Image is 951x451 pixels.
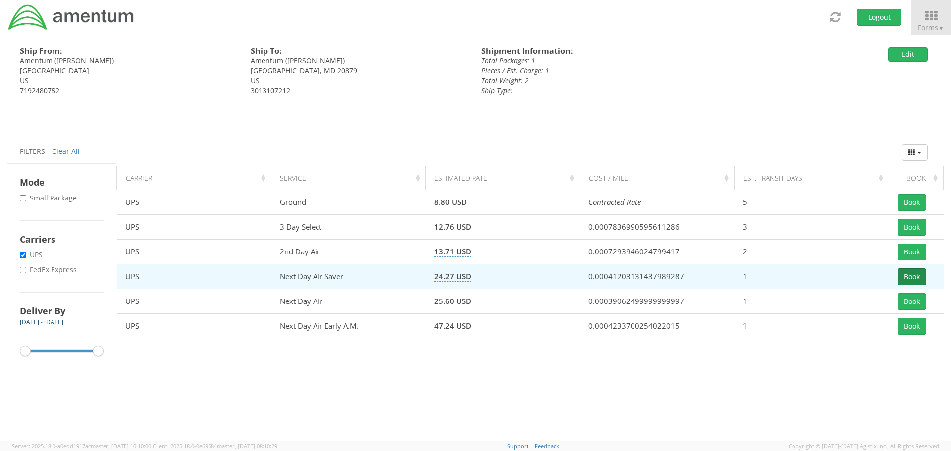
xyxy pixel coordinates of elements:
button: Book [898,194,926,211]
td: UPS [117,314,271,339]
div: Carrier [126,173,268,183]
button: Columns [902,144,928,161]
button: Book [898,318,926,335]
span: Copyright © [DATE]-[DATE] Agistix Inc., All Rights Reserved [789,442,939,450]
h4: Ship To: [251,47,467,56]
td: 0.00039062499999999997 [580,289,735,314]
span: Client: 2025.18.0-0e69584 [153,442,277,450]
td: UPS [117,190,271,215]
button: Book [898,293,926,310]
div: Service [280,173,422,183]
button: Book [898,219,926,236]
i: Contracted Rate [588,197,641,207]
div: Ship Type: [481,86,774,96]
div: 7192480752 [20,86,236,96]
div: Total Weight: 2 [481,76,774,86]
td: UPS [117,215,271,240]
span: 13.71 USD [434,247,471,257]
h4: Carriers [20,233,104,245]
div: Amentum ([PERSON_NAME]) [20,56,236,66]
span: 12.76 USD [434,222,471,232]
button: Edit [888,47,928,62]
div: Amentum ([PERSON_NAME]) [251,56,467,66]
h4: Ship From: [20,47,236,56]
td: UPS [117,264,271,289]
td: Next Day Air [271,289,425,314]
td: 5 [735,190,889,215]
a: Support [507,442,528,450]
td: 3 [735,215,889,240]
div: Est. Transit Days [743,173,886,183]
input: Small Package [20,195,26,201]
span: Forms [918,23,944,32]
div: Estimated Rate [434,173,577,183]
label: Small Package [20,193,79,203]
div: 3013107212 [251,86,467,96]
td: 0.0007293946024799417 [580,240,735,264]
input: UPS [20,252,26,258]
h4: Deliver By [20,305,104,317]
h4: Mode [20,176,104,188]
span: 8.80 USD [434,197,467,207]
td: 2nd Day Air [271,240,425,264]
span: master, [DATE] 10:10:00 [91,442,151,450]
td: 0.0004233700254022015 [580,314,735,339]
td: Next Day Air Early A.M. [271,314,425,339]
td: UPS [117,240,271,264]
span: 47.24 USD [434,321,471,331]
div: US [251,76,467,86]
img: dyn-intl-logo-049831509241104b2a82.png [7,3,135,31]
a: Feedback [535,442,559,450]
td: 1 [735,289,889,314]
td: 0.00041203131437989287 [580,264,735,289]
td: 1 [735,264,889,289]
div: [GEOGRAPHIC_DATA] [20,66,236,76]
td: 0.0007836990595611286 [580,215,735,240]
td: Ground [271,190,425,215]
span: 25.60 USD [434,296,471,306]
span: Server: 2025.18.0-a0edd1917ac [12,442,151,450]
span: [DATE] - [DATE] [20,318,63,326]
input: FedEx Express [20,267,26,273]
button: Logout [857,9,901,26]
td: Next Day Air Saver [271,264,425,289]
button: Book [898,268,926,285]
div: Book [898,173,941,183]
button: Book [898,244,926,260]
td: 1 [735,314,889,339]
span: 24.27 USD [434,271,471,282]
div: US [20,76,236,86]
span: Filters [20,147,45,156]
label: FedEx Express [20,265,79,275]
div: Cost / Mile [589,173,731,183]
td: 3 Day Select [271,215,425,240]
a: Clear All [52,147,80,156]
h4: Shipment Information: [481,47,774,56]
span: master, [DATE] 08:10:29 [217,442,277,450]
span: ▼ [938,24,944,32]
div: Total Packages: 1 [481,56,774,66]
div: Pieces / Est. Charge: 1 [481,66,774,76]
label: UPS [20,250,45,260]
div: [GEOGRAPHIC_DATA], MD 20879 [251,66,467,76]
td: 2 [735,240,889,264]
td: UPS [117,289,271,314]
